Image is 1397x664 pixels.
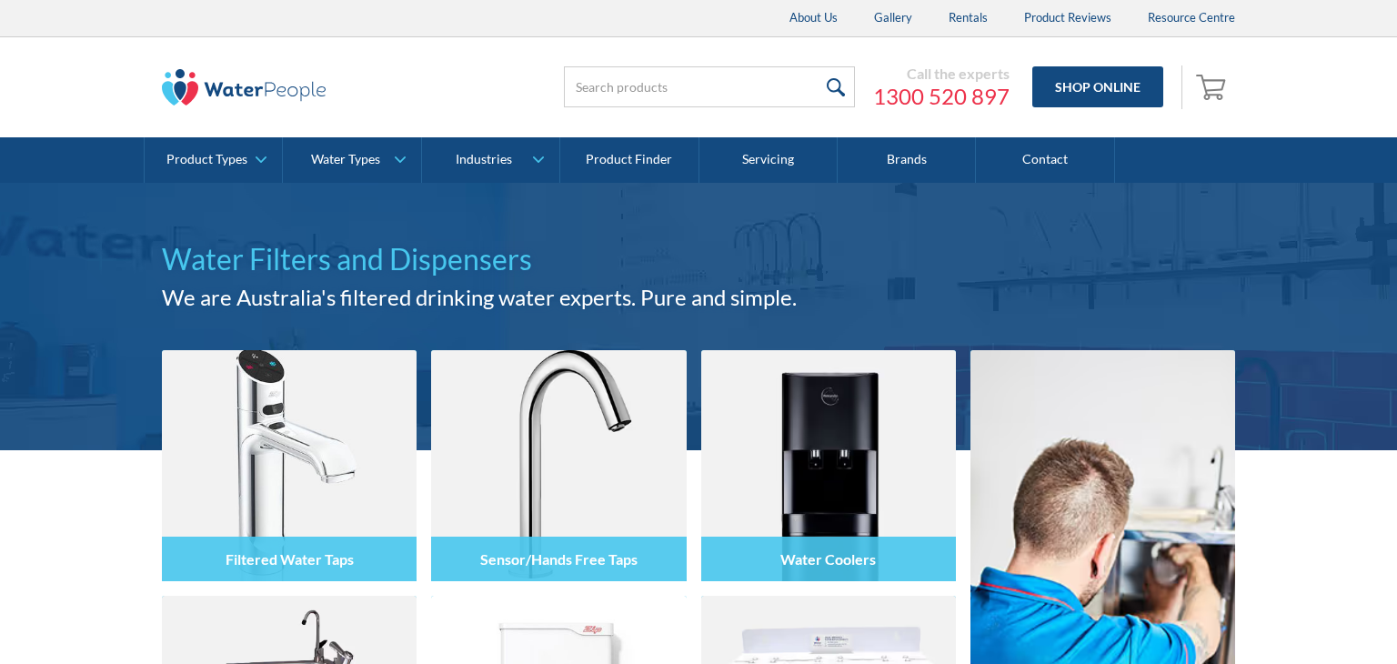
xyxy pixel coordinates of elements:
[480,550,638,568] h4: Sensor/Hands Free Taps
[560,137,698,183] a: Product Finder
[162,69,326,106] img: The Water People
[699,137,838,183] a: Servicing
[780,550,876,568] h4: Water Coolers
[456,152,512,167] div: Industries
[145,137,282,183] a: Product Types
[1191,65,1235,109] a: Open cart
[166,152,247,167] div: Product Types
[873,83,1010,110] a: 1300 520 897
[873,65,1010,83] div: Call the experts
[311,152,380,167] div: Water Types
[162,350,417,581] img: Filtered Water Taps
[701,350,956,581] img: Water Coolers
[838,137,976,183] a: Brands
[283,137,420,183] a: Water Types
[431,350,686,581] img: Sensor/Hands Free Taps
[226,550,354,568] h4: Filtered Water Taps
[1196,72,1231,101] img: shopping cart
[422,137,559,183] a: Industries
[1032,66,1163,107] a: Shop Online
[976,137,1114,183] a: Contact
[564,66,855,107] input: Search products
